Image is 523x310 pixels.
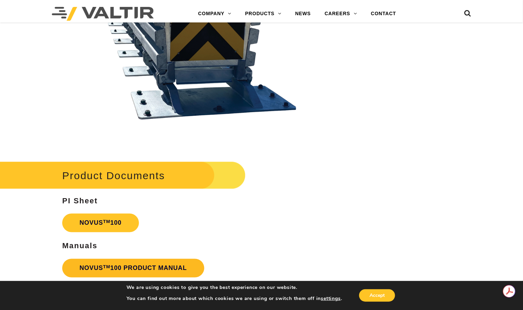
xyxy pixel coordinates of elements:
a: NEWS [288,7,318,21]
a: COMPANY [191,7,238,21]
strong: PI Sheet [62,196,98,205]
a: NOVUSTM100 [62,214,139,232]
img: Valtir [52,7,154,21]
p: We are using cookies to give you the best experience on our website. [127,284,342,291]
a: CONTACT [364,7,403,21]
sup: TM [103,264,110,270]
sup: TM [103,219,110,224]
button: Accept [359,289,395,302]
a: CAREERS [318,7,364,21]
button: settings [321,296,341,302]
strong: Manuals [62,242,97,250]
p: You can find out more about which cookies we are using or switch them off in . [127,296,342,302]
a: PRODUCTS [238,7,288,21]
a: NOVUSTM100 PRODUCT MANUAL [62,259,204,278]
